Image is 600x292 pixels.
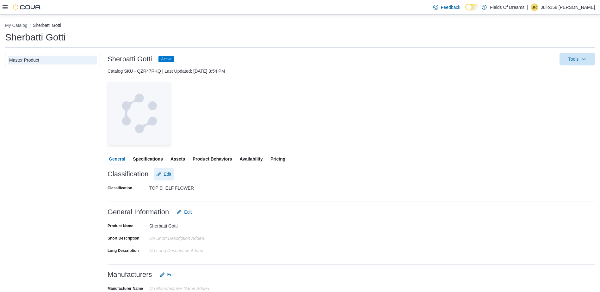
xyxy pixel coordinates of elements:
button: Tools [560,53,595,65]
span: Edit [184,209,192,215]
a: Feedback [431,1,463,14]
input: Dark Mode [465,4,479,10]
span: Tools [568,56,579,62]
span: Product Behaviors [193,153,232,165]
span: General [109,153,125,165]
button: Edit [174,206,194,218]
label: Short Description [108,236,139,241]
label: Classification [108,186,132,191]
span: Edit [167,271,175,278]
label: Long Description [108,248,139,253]
span: Availability [239,153,263,165]
span: JR [532,3,537,11]
span: Specifications [133,153,163,165]
p: Fields Of Dreams [490,3,524,11]
div: Master Product [9,57,96,63]
div: No Long Description added [149,246,234,253]
h3: Classification [108,170,149,178]
div: TOP SHELF FLOWER [149,183,234,191]
span: Assets [170,153,185,165]
button: Edit [154,168,174,180]
span: Feedback [441,4,460,10]
span: Dark Mode [465,10,466,11]
img: Image for Cova Placeholder [108,82,171,145]
p: | [527,3,528,11]
h1: Sherbatti Gotti [5,31,66,44]
span: Pricing [270,153,285,165]
span: Edit [164,171,171,177]
div: Catalog SKU - QZR47RKQ | Last Updated: [DATE] 3:54 PM [108,68,595,74]
p: Julio158 [PERSON_NAME] [541,3,595,11]
nav: An example of EuiBreadcrumbs [5,22,595,30]
img: Cova [13,4,41,10]
label: Product Name [108,223,133,228]
h3: General Information [108,208,169,216]
button: My Catalog [5,23,28,28]
button: Sherbatti Gotti [33,23,61,28]
h3: Manufacturers [108,271,152,278]
span: Active [161,56,172,62]
div: Sherbatti Gotti [149,221,234,228]
button: Edit [157,268,177,281]
div: Julio158 Retana [531,3,538,11]
span: Active [158,56,175,62]
div: No Short Description added [149,233,234,241]
h3: Sherbatti Gotti [108,55,152,63]
label: Manufacturer Name [108,286,143,291]
div: No Manufacturer Name Added [149,283,234,291]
